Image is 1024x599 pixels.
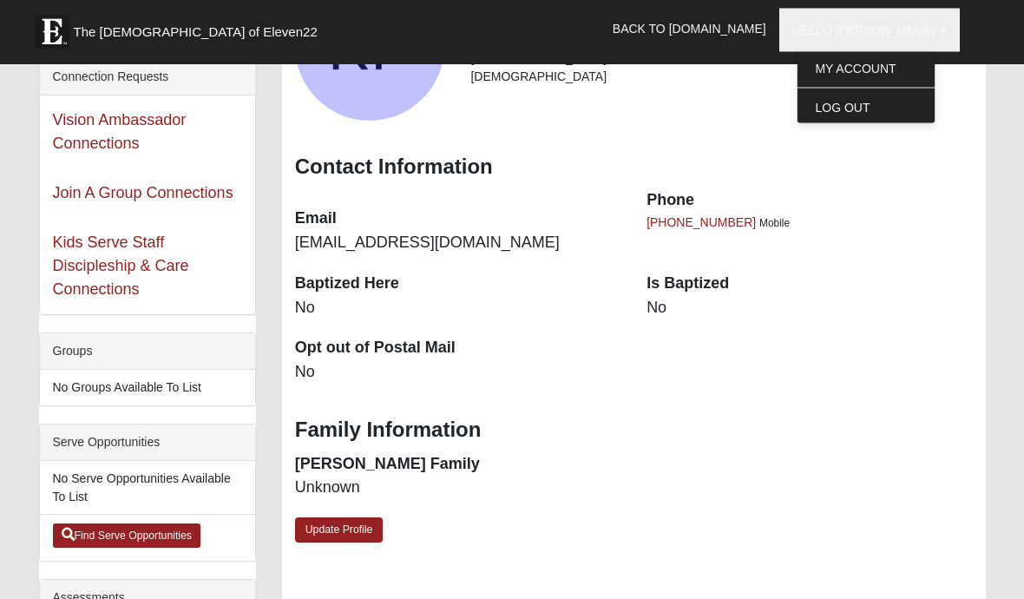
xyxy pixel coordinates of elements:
[295,338,620,360] dt: Opt out of Postal Mail
[600,7,779,50] a: Back to [DOMAIN_NAME]
[295,362,620,385] dd: No
[40,425,255,462] div: Serve Opportunities
[295,518,384,543] a: Update Profile
[792,23,935,37] span: Hello [PERSON_NAME]
[53,112,187,153] a: Vision Ambassador Connections
[295,208,620,231] dt: Email
[40,462,255,516] li: No Serve Opportunities Available To List
[798,96,935,119] a: Log Out
[470,69,972,87] li: [DEMOGRAPHIC_DATA]
[53,234,189,299] a: Kids Serve Staff Discipleship & Care Connections
[647,273,972,296] dt: Is Baptized
[295,454,620,477] dt: [PERSON_NAME] Family
[759,218,790,230] span: Mobile
[40,371,255,406] li: No Groups Available To List
[35,15,69,49] img: Eleven22 logo
[647,190,972,213] dt: Phone
[40,60,255,96] div: Connection Requests
[295,273,620,296] dt: Baptized Here
[295,298,620,320] dd: No
[53,185,233,202] a: Join A Group Connections
[53,524,201,549] a: Find Serve Opportunities
[26,6,373,49] a: The [DEMOGRAPHIC_DATA] of Eleven22
[295,418,973,444] h3: Family Information
[74,23,318,41] span: The [DEMOGRAPHIC_DATA] of Eleven22
[798,57,935,80] a: My Account
[607,55,641,65] small: ([DATE])
[779,9,960,52] a: Hello [PERSON_NAME]
[647,216,756,230] a: [PHONE_NUMBER]
[647,298,972,320] dd: No
[295,233,620,255] dd: [EMAIL_ADDRESS][DOMAIN_NAME]
[295,477,620,500] dd: Unknown
[295,155,973,181] h3: Contact Information
[40,334,255,371] div: Groups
